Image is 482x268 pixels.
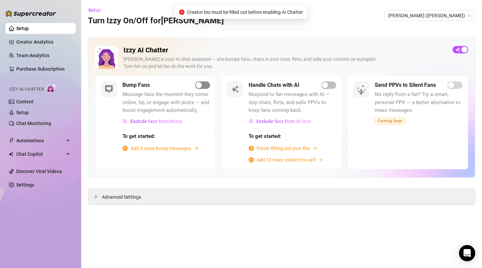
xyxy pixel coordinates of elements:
[249,146,254,151] span: info-circle
[194,146,199,151] span: arrow-right
[231,85,239,93] img: svg%3e
[249,116,312,127] button: Exclude fans from AI Chat
[123,56,447,70] div: [PERSON_NAME] is your AI chat assistant — she bumps fans, chats in your tone, flirts, and sells y...
[88,7,101,13] span: Setup
[375,117,405,125] span: Coming Soon
[249,81,299,89] h5: Handle Chats with AI
[375,81,436,89] h5: Send PPVs to Silent Fans
[318,157,323,162] span: arrow-right
[187,8,303,16] span: Creator bio must be filled out before enabling AI Chatter
[257,145,310,152] span: Finish filling out your Bio
[88,5,106,16] button: Setup
[130,119,182,124] span: Exclude fans from Bump
[249,119,254,124] img: svg%3e
[122,81,150,89] h5: Bump Fans
[94,193,102,200] div: collapsed
[16,121,51,126] a: Chat Monitoring
[9,152,13,156] img: Chat Copilot
[16,66,65,72] a: Purchase Subscription
[249,157,254,163] span: info-circle
[9,138,14,143] span: thunderbolt
[105,85,113,93] img: svg%3e
[16,36,70,47] a: Creator Analytics
[16,182,34,188] a: Settings
[249,91,336,115] span: Respond to fan messages with AI — Izzy chats, flirts, and sells PPVs to keep fans coming back.
[123,119,128,124] img: svg%3e
[16,26,29,31] a: Setup
[123,46,447,54] h2: Izzy AI Chatter
[122,91,210,115] span: Message fans the moment they come online, tip, or engage with posts — and boost engagement automa...
[122,146,128,151] span: info-circle
[94,195,98,199] span: collapsed
[16,110,29,115] a: Setup
[357,85,368,96] img: silent-fans-ppv-o-N6Mmdf.svg
[102,193,141,201] span: Advanced Settings
[9,86,44,93] span: Izzy AI Chatter
[122,133,155,139] strong: To get started:
[5,10,56,17] img: logo-BBDzfeDw.svg
[375,91,462,115] span: No reply from a fan? Try a smart, personal PPV — a better alternative to mass messages.
[388,10,471,21] span: Rosie (rosiehues)
[95,46,118,69] img: Izzy AI Chatter
[131,145,191,152] span: Add 5 more bump messages
[16,53,49,58] a: Team Analytics
[313,146,317,151] span: arrow-right
[467,14,472,18] span: team
[16,169,62,174] a: Discover Viral Videos
[459,245,475,261] div: Open Intercom Messenger
[179,9,184,15] span: close-circle
[16,99,33,104] a: Content
[122,116,183,127] button: Exclude fans from Bump
[257,156,316,164] span: Add 12 more content to sell
[46,83,57,93] img: AI Chatter
[16,149,64,160] span: Chat Copilot
[256,119,312,124] span: Exclude fans from AI Chat
[249,133,281,139] strong: To get started:
[88,16,224,26] h3: Turn Izzy On/Off for [PERSON_NAME]
[16,135,64,146] span: Automations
